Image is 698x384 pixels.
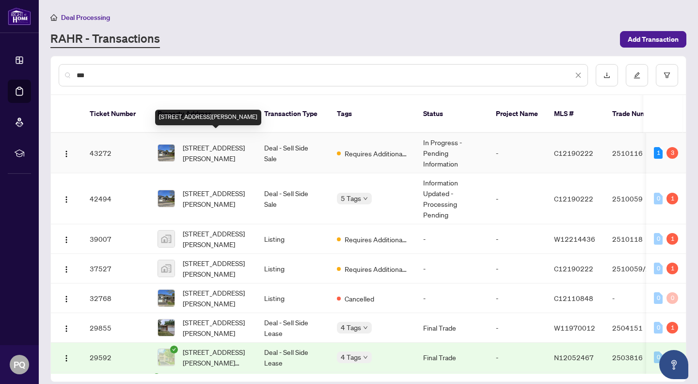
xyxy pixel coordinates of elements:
div: 0 [666,292,678,304]
button: Logo [59,290,74,306]
td: 2510116 [604,133,684,173]
button: Logo [59,261,74,276]
div: 1 [654,147,663,159]
span: down [363,196,368,201]
td: Listing [256,284,329,313]
span: check-circle [170,346,178,353]
td: 2503816 [604,343,684,372]
span: [STREET_ADDRESS][PERSON_NAME][PERSON_NAME] [183,347,249,368]
th: MLS # [546,95,604,133]
img: Logo [63,266,70,273]
span: [STREET_ADDRESS][PERSON_NAME] [183,287,249,309]
a: RAHR - Transactions [50,31,160,48]
td: 2504151 [604,313,684,343]
td: Deal - Sell Side Lease [256,343,329,372]
div: [STREET_ADDRESS][PERSON_NAME] [155,110,261,125]
div: 1 [666,233,678,245]
th: Property Address [150,95,256,133]
td: 2510059 [604,173,684,224]
td: 2510118 [604,224,684,254]
td: - [488,343,546,372]
td: 37527 [82,254,150,284]
td: 39007 [82,224,150,254]
button: Logo [59,350,74,365]
td: Deal - Sell Side Lease [256,313,329,343]
span: 4 Tags [341,351,361,363]
img: thumbnail-img [158,260,174,277]
span: Add Transaction [628,32,679,47]
div: 0 [654,233,663,245]
td: - [415,254,488,284]
img: thumbnail-img [158,290,174,306]
span: [STREET_ADDRESS][PERSON_NAME] [183,317,249,338]
td: Final Trade [415,313,488,343]
img: thumbnail-img [158,190,174,207]
span: C12190222 [554,194,593,203]
td: - [415,284,488,313]
img: logo [8,7,31,25]
span: Requires Additional Docs [345,234,408,245]
img: Logo [63,236,70,244]
td: - [488,224,546,254]
button: Logo [59,145,74,161]
img: Logo [63,354,70,362]
button: Open asap [659,350,688,379]
th: Transaction Type [256,95,329,133]
span: 4 Tags [341,322,361,333]
img: Logo [63,325,70,333]
td: - [604,284,684,313]
span: 5 Tags [341,193,361,204]
button: Logo [59,231,74,247]
td: 2510059/2510116 [604,254,684,284]
td: - [488,173,546,224]
span: edit [634,72,640,79]
td: - [415,224,488,254]
span: filter [664,72,670,79]
span: N12052467 [554,353,594,362]
td: Deal - Sell Side Sale [256,173,329,224]
button: Add Transaction [620,31,686,48]
div: 3 [666,147,678,159]
span: Cancelled [345,293,374,304]
button: edit [626,64,648,86]
span: PQ [14,358,25,371]
span: [STREET_ADDRESS][PERSON_NAME] [183,188,249,209]
span: [STREET_ADDRESS][PERSON_NAME] [183,228,249,250]
span: W12214436 [554,234,595,243]
img: thumbnail-img [158,145,174,161]
span: Deal Processing [61,13,110,22]
td: 29592 [82,343,150,372]
td: 43272 [82,133,150,173]
th: Trade Number [604,95,681,133]
div: 1 [666,322,678,334]
td: Information Updated - Processing Pending [415,173,488,224]
span: C12190222 [554,264,593,273]
div: 0 [654,263,663,274]
td: 32768 [82,284,150,313]
div: 0 [654,193,663,204]
td: Final Trade [415,343,488,372]
span: W11970012 [554,323,595,332]
div: 0 [654,351,663,363]
th: Ticket Number [82,95,150,133]
img: thumbnail-img [158,231,174,247]
span: check-circle [153,373,160,381]
span: down [363,325,368,330]
th: Project Name [488,95,546,133]
span: C12110848 [554,294,593,302]
span: download [603,72,610,79]
td: - [488,254,546,284]
span: down [363,355,368,360]
th: Tags [329,95,415,133]
img: Logo [63,295,70,303]
span: Requires Additional Docs [345,148,408,159]
button: filter [656,64,678,86]
td: 42494 [82,173,150,224]
button: download [596,64,618,86]
td: - [488,284,546,313]
span: Requires Additional Docs [345,264,408,274]
td: - [488,313,546,343]
button: Logo [59,191,74,206]
td: 29855 [82,313,150,343]
span: C12190222 [554,149,593,157]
